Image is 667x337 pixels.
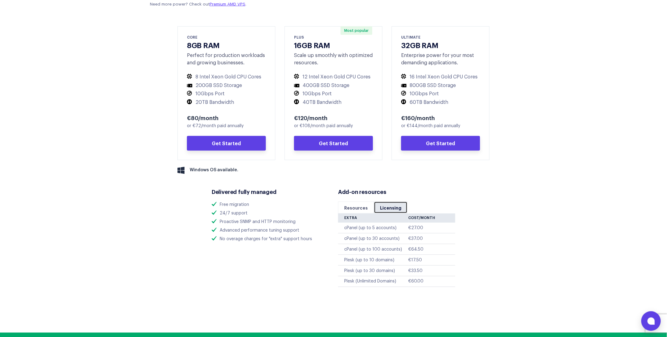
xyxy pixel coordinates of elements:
[408,233,455,244] td: €37.00
[338,244,408,255] td: cPanel (up to 100 accounts)
[401,52,480,66] div: Enterprise power for your most demanding applications.
[294,52,373,66] div: Scale up smoothly with optimized resources.
[294,82,373,89] li: 400GB SSD Storage
[294,40,373,49] h3: 16GB RAM
[187,136,266,151] a: Get Started
[190,167,238,173] span: Windows OS available.
[187,74,266,80] li: 8 Intel Xeon Gold CPU Cores
[408,214,455,223] th: Cost/Month
[401,91,480,97] li: 10Gbps Port
[187,114,266,121] div: €80/month
[408,255,455,266] td: €17.50
[212,202,329,208] li: Free migration
[338,214,408,223] th: Extra
[374,202,408,214] a: Licensing
[212,236,329,242] li: No overage charges for "extra" support hours
[187,52,266,66] div: Perfect for production workloads and growing businesses.
[401,74,480,80] li: 16 Intel Xeon Gold CPU Cores
[187,82,266,89] li: 200GB SSD Storage
[401,123,480,129] div: or €144/month paid annually
[641,311,661,331] button: Open chat window
[401,34,480,40] div: ULTIMATE
[338,266,408,276] td: Plesk (up to 30 domains)
[294,136,373,151] a: Get Started
[187,40,266,49] h3: 8GB RAM
[294,91,373,97] li: 10Gbps Port
[210,2,245,6] a: Premium AMD VPS
[212,227,329,234] li: Advanced performance tuning support
[408,244,455,255] td: €64.50
[408,266,455,276] td: €33.50
[401,82,480,89] li: 800GB SSD Storage
[401,114,480,121] div: €160/month
[294,123,373,129] div: or €108/month paid annually
[294,34,373,40] div: PLUS
[212,219,329,225] li: Proactive SNMP and HTTP monitoring
[150,2,298,7] p: Need more power? Check out .
[187,99,266,106] li: 20TB Bandwidth
[338,188,455,195] h3: Add-on resources
[187,34,266,40] div: CORE
[294,114,373,121] div: €120/month
[212,188,329,195] h3: Delivered fully managed
[408,276,455,287] td: €60.00
[338,233,408,244] td: cPanel (up to 30 accounts)
[338,276,408,287] td: Plesk (Unlimited Domains)
[341,26,372,35] span: Most popular
[187,91,266,97] li: 10Gbps Port
[294,99,373,106] li: 40TB Bandwidth
[401,40,480,49] h3: 32GB RAM
[294,74,373,80] li: 12 Intel Xeon Gold CPU Cores
[401,136,480,151] a: Get Started
[212,210,329,217] li: 24/7 support
[338,202,374,214] a: Resources
[338,255,408,266] td: Plesk (up to 10 domains)
[401,99,480,106] li: 60TB Bandwidth
[187,123,266,129] div: or €72/month paid annually
[338,223,408,233] td: cPanel (up to 5 accounts)
[408,223,455,233] td: €27.00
